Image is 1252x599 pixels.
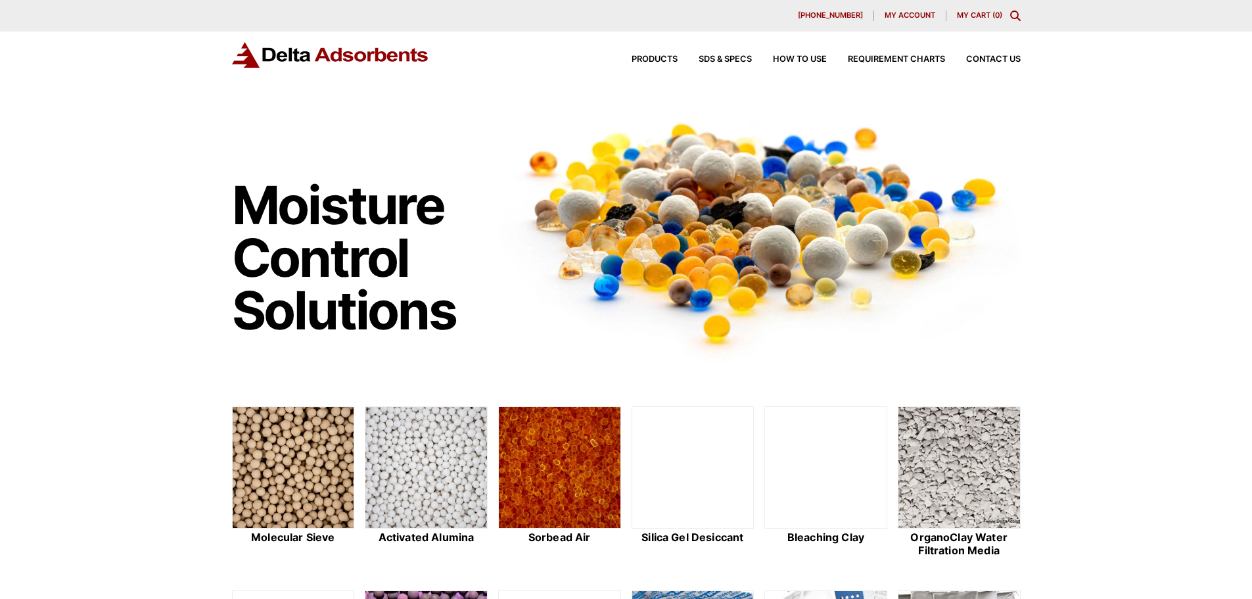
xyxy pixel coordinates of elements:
h2: Silica Gel Desiccant [632,531,754,544]
a: OrganoClay Water Filtration Media [898,406,1021,559]
img: Image [498,99,1021,364]
span: Contact Us [966,55,1021,64]
a: SDS & SPECS [678,55,752,64]
h2: OrganoClay Water Filtration Media [898,531,1021,556]
a: How to Use [752,55,827,64]
span: [PHONE_NUMBER] [798,12,863,19]
a: Requirement Charts [827,55,945,64]
span: How to Use [773,55,827,64]
a: Sorbead Air [498,406,621,559]
h2: Sorbead Air [498,531,621,544]
a: Products [611,55,678,64]
img: Delta Adsorbents [232,42,429,68]
span: My account [885,12,935,19]
a: Activated Alumina [365,406,488,559]
span: 0 [995,11,1000,20]
div: Toggle Modal Content [1010,11,1021,21]
a: Bleaching Clay [764,406,887,559]
a: My account [874,11,946,21]
span: SDS & SPECS [699,55,752,64]
h1: Moisture Control Solutions [232,179,486,337]
h2: Activated Alumina [365,531,488,544]
h2: Bleaching Clay [764,531,887,544]
a: Contact Us [945,55,1021,64]
a: Molecular Sieve [232,406,355,559]
a: My Cart (0) [957,11,1002,20]
span: Requirement Charts [848,55,945,64]
span: Products [632,55,678,64]
a: Silica Gel Desiccant [632,406,754,559]
h2: Molecular Sieve [232,531,355,544]
a: [PHONE_NUMBER] [787,11,874,21]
